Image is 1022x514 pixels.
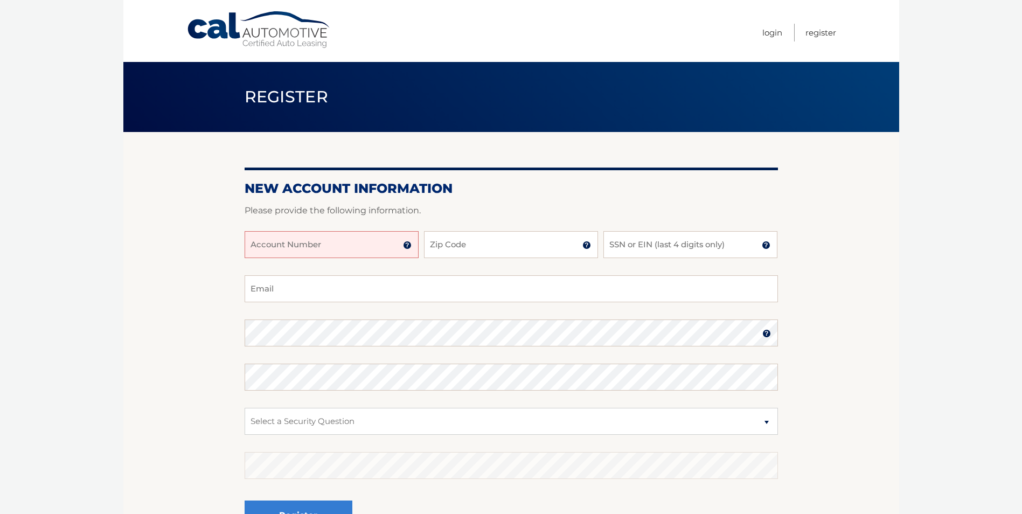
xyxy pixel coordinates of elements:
[403,241,412,249] img: tooltip.svg
[424,231,598,258] input: Zip Code
[762,329,771,338] img: tooltip.svg
[805,24,836,41] a: Register
[245,275,778,302] input: Email
[762,241,770,249] img: tooltip.svg
[582,241,591,249] img: tooltip.svg
[245,203,778,218] p: Please provide the following information.
[186,11,332,49] a: Cal Automotive
[762,24,782,41] a: Login
[245,180,778,197] h2: New Account Information
[245,87,329,107] span: Register
[603,231,777,258] input: SSN or EIN (last 4 digits only)
[245,231,419,258] input: Account Number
